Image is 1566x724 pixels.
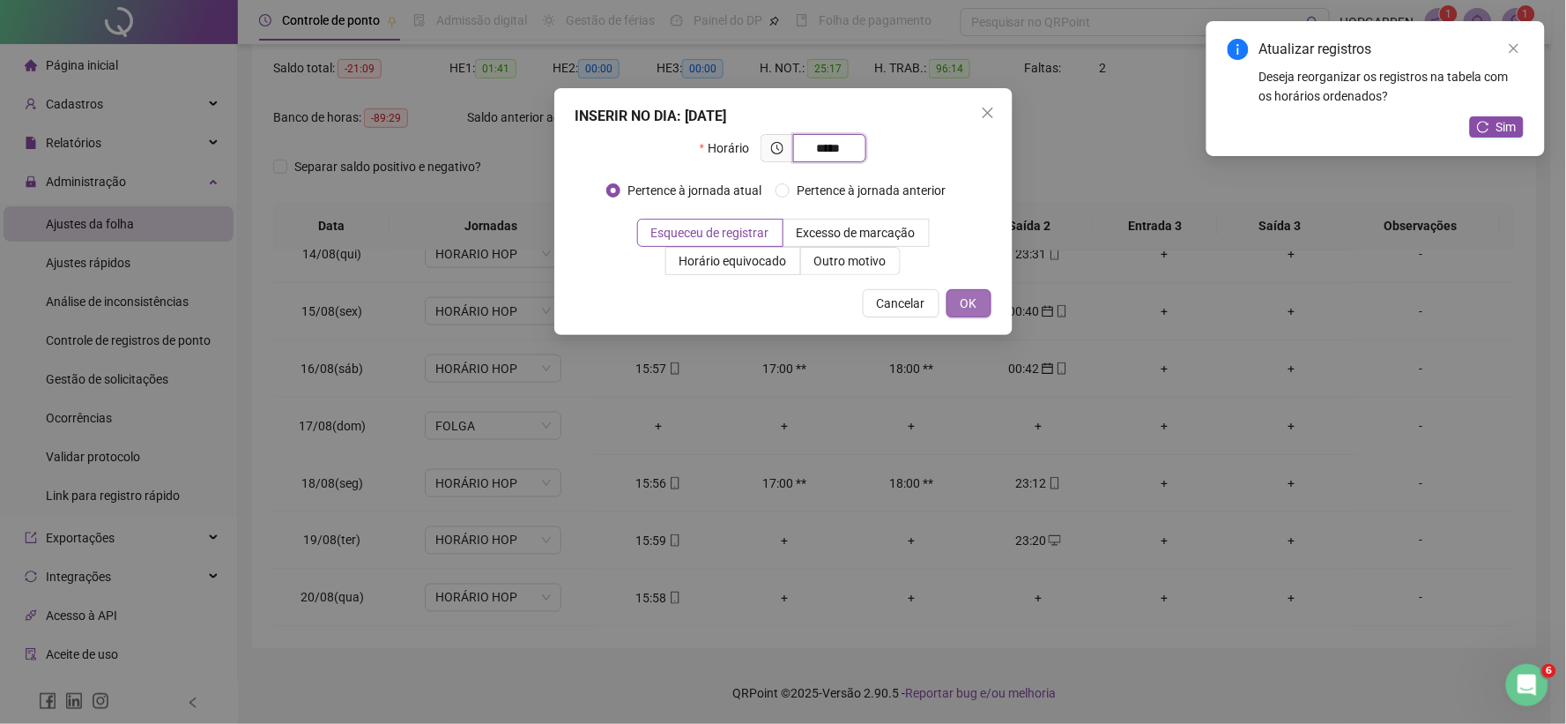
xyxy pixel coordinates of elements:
[1504,39,1524,58] a: Close
[790,181,953,200] span: Pertence à jornada anterior
[1496,117,1517,137] span: Sim
[651,226,769,240] span: Esqueceu de registrar
[961,294,977,313] span: OK
[1477,121,1489,133] span: reload
[620,181,768,200] span: Pertence à jornada atual
[1259,39,1524,60] div: Atualizar registros
[981,106,995,120] span: close
[679,254,787,268] span: Horário equivocado
[575,106,991,127] div: INSERIR NO DIA : [DATE]
[1508,42,1520,55] span: close
[1259,67,1524,106] div: Deseja reorganizar os registros na tabela com os horários ordenados?
[814,254,887,268] span: Outro motivo
[1228,39,1249,60] span: info-circle
[877,294,925,313] span: Cancelar
[797,226,916,240] span: Excesso de marcação
[700,134,761,162] label: Horário
[946,289,991,317] button: OK
[1470,116,1524,138] button: Sim
[863,289,939,317] button: Cancelar
[771,142,783,154] span: clock-circle
[1542,664,1556,678] span: 6
[974,99,1002,127] button: Close
[1506,664,1548,706] iframe: Intercom live chat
